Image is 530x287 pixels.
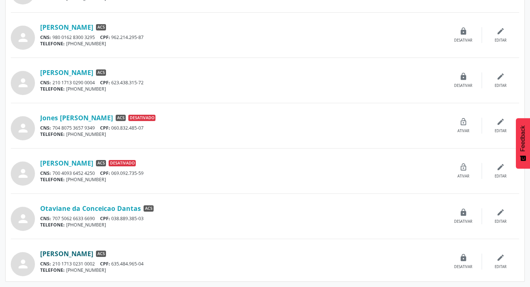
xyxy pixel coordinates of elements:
span: TELEFONE: [40,267,65,273]
div: Ativar [457,174,469,179]
div: 707 5062 6633 6690 038.889.385-03 [40,215,445,222]
i: lock [459,208,468,216]
i: edit [497,27,505,35]
a: [PERSON_NAME] [40,250,93,258]
a: Otaviane da Conceicao Dantas [40,204,141,212]
button: Feedback - Mostrar pesquisa [516,118,530,169]
div: Editar [495,219,507,224]
span: ACS [96,160,106,167]
div: Ativar [457,128,469,134]
a: [PERSON_NAME] [40,159,93,167]
div: Desativar [454,219,472,224]
i: person [16,31,30,44]
i: person [16,76,30,89]
span: CNS: [40,261,51,267]
div: 700 4093 6452 4250 069.092.735-59 [40,170,445,176]
a: Jones [PERSON_NAME] [40,114,113,122]
span: TELEFONE: [40,176,65,183]
span: TELEFONE: [40,86,65,92]
span: CNS: [40,170,51,176]
span: CNS: [40,125,51,131]
span: TELEFONE: [40,131,65,137]
div: [PHONE_NUMBER] [40,222,445,228]
span: TELEFONE: [40,40,65,47]
div: 210 1713 0290 0004 623.438.315-72 [40,79,445,86]
span: CNS: [40,34,51,40]
span: CPF: [100,215,110,222]
span: CNS: [40,79,51,86]
i: edit [497,254,505,262]
span: Feedback [520,125,526,151]
div: 704 8075 3657 9349 060.832.485-07 [40,125,445,131]
span: CPF: [100,34,110,40]
div: [PHONE_NUMBER] [40,267,445,273]
span: CPF: [100,170,110,176]
span: ACS [96,251,106,257]
i: edit [497,163,505,171]
div: Editar [495,174,507,179]
span: CPF: [100,261,110,267]
i: lock [459,72,468,81]
i: edit [497,208,505,216]
div: Desativar [454,264,472,270]
span: CNS: [40,215,51,222]
span: CPF: [100,125,110,131]
div: 210 1713 0231 0002 635.484.965-04 [40,261,445,267]
span: ACS [96,24,106,31]
div: [PHONE_NUMBER] [40,86,445,92]
div: Editar [495,38,507,43]
div: [PHONE_NUMBER] [40,40,445,47]
i: lock_open [459,118,468,126]
div: Editar [495,128,507,134]
span: ACS [96,69,106,76]
a: [PERSON_NAME] [40,68,93,76]
i: lock_open [459,163,468,171]
div: Desativar [454,38,472,43]
i: person [16,167,30,180]
span: Desativado [109,160,136,167]
div: Editar [495,83,507,88]
div: Editar [495,264,507,270]
div: 980 0162 8300 3295 962.214.295-87 [40,34,445,40]
div: [PHONE_NUMBER] [40,131,445,137]
i: edit [497,72,505,81]
span: ACS [144,205,154,212]
span: Desativado [128,115,155,121]
i: person [16,121,30,135]
span: CPF: [100,79,110,86]
i: lock [459,254,468,262]
div: [PHONE_NUMBER] [40,176,445,183]
i: lock [459,27,468,35]
span: TELEFONE: [40,222,65,228]
i: edit [497,118,505,126]
span: ACS [116,115,126,121]
i: person [16,212,30,225]
a: [PERSON_NAME] [40,23,93,31]
div: Desativar [454,83,472,88]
